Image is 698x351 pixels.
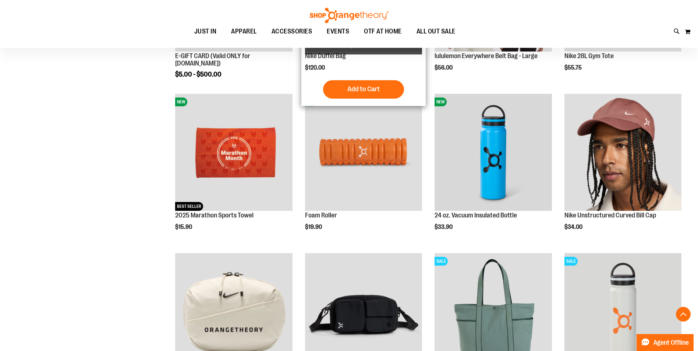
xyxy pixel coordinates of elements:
[435,97,447,106] span: NEW
[435,257,448,266] span: SALE
[305,224,323,230] span: $19.90
[231,23,257,40] span: APPAREL
[435,224,454,230] span: $33.90
[175,224,193,230] span: $15.90
[435,94,552,211] img: 24 oz. Vacuum Insulated Bottle
[435,94,552,212] a: 24 oz. Vacuum Insulated BottleNEW
[175,202,203,211] span: BEST SELLER
[564,212,656,219] a: Nike Unstructured Curved Bill Cap
[305,94,422,211] img: Foam Roller
[327,23,349,40] span: EVENTS
[309,8,390,23] img: Shop Orangetheory
[305,212,337,219] a: Foam Roller
[637,334,694,351] button: Agent Offline
[175,212,254,219] a: 2025 Marathon Sports Towel
[564,224,584,230] span: $34.00
[564,257,578,266] span: SALE
[175,52,250,67] a: E-GIFT CARD (Valid ONLY for [DOMAIN_NAME])
[435,52,538,60] a: lululemon Everywhere Belt Bag - Large
[194,23,217,40] span: JUST IN
[305,52,346,60] a: Nike Duffel Bag
[171,90,296,249] div: product
[305,94,422,212] a: Foam RollerNEW
[305,64,326,71] span: $120.00
[435,212,517,219] a: 24 oz. Vacuum Insulated Bottle
[435,64,454,71] span: $56.00
[347,85,380,93] span: Add to Cart
[175,97,187,106] span: NEW
[564,52,614,60] a: Nike 28L Gym Tote
[417,23,456,40] span: ALL OUT SALE
[175,94,292,212] a: 2025 Marathon Sports TowelNEWBEST SELLER
[564,64,583,71] span: $55.75
[561,90,685,249] div: product
[431,90,555,249] div: product
[272,23,312,40] span: ACCESSORIES
[564,94,681,212] a: Nike Unstructured Curved Bill Cap
[653,339,689,346] span: Agent Offline
[564,94,681,211] img: Nike Unstructured Curved Bill Cap
[301,90,426,249] div: product
[175,94,292,211] img: 2025 Marathon Sports Towel
[175,71,222,78] span: $5.00 - $500.00
[676,307,691,322] button: Back To Top
[323,80,404,99] button: Add to Cart
[364,23,402,40] span: OTF AT HOME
